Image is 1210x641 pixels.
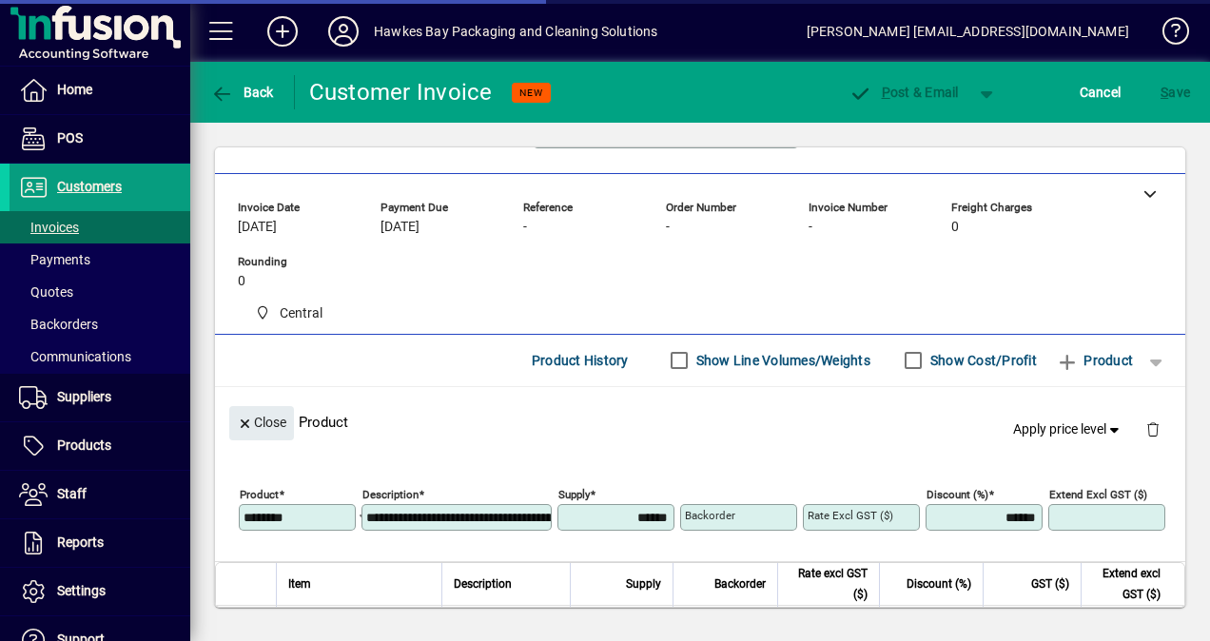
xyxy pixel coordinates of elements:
[951,220,959,235] span: 0
[252,14,313,49] button: Add
[809,220,812,235] span: -
[280,303,322,323] span: Central
[927,488,988,501] mat-label: Discount (%)
[714,573,766,594] span: Backorder
[666,220,670,235] span: -
[1130,406,1176,452] button: Delete
[10,67,190,114] a: Home
[10,422,190,470] a: Products
[1005,412,1131,446] button: Apply price level
[240,488,279,501] mat-label: Product
[1148,4,1186,66] a: Knowledge Base
[362,488,419,501] mat-label: Description
[57,82,92,97] span: Home
[57,437,111,453] span: Products
[10,115,190,163] a: POS
[1013,419,1123,439] span: Apply price level
[1031,573,1069,594] span: GST ($)
[519,87,543,99] span: NEW
[532,345,629,376] span: Product History
[10,308,190,340] a: Backorders
[309,77,493,107] div: Customer Invoice
[57,389,111,404] span: Suppliers
[1156,75,1195,109] button: Save
[1161,77,1190,107] span: ave
[10,471,190,518] a: Staff
[313,14,374,49] button: Profile
[849,85,959,100] span: ost & Email
[790,563,868,605] span: Rate excl GST ($)
[19,284,73,300] span: Quotes
[10,519,190,567] a: Reports
[1161,85,1168,100] span: S
[523,220,527,235] span: -
[1075,75,1126,109] button: Cancel
[10,211,190,243] a: Invoices
[693,351,870,370] label: Show Line Volumes/Weights
[1056,345,1133,376] span: Product
[839,75,968,109] button: Post & Email
[10,243,190,276] a: Payments
[19,252,90,267] span: Payments
[10,276,190,308] a: Quotes
[1049,488,1147,501] mat-label: Extend excl GST ($)
[882,85,890,100] span: P
[808,509,893,522] mat-label: Rate excl GST ($)
[374,16,658,47] div: Hawkes Bay Packaging and Cleaning Solutions
[247,301,330,325] span: Central
[224,414,299,431] app-page-header-button: Close
[454,573,512,594] span: Description
[238,220,277,235] span: [DATE]
[205,75,279,109] button: Back
[10,568,190,615] a: Settings
[1130,419,1176,437] app-page-header-button: Delete
[524,343,636,378] button: Product History
[10,340,190,373] a: Communications
[1093,563,1161,605] span: Extend excl GST ($)
[927,351,1037,370] label: Show Cost/Profit
[626,573,661,594] span: Supply
[215,387,1185,456] div: Product
[1080,77,1122,107] span: Cancel
[57,583,106,598] span: Settings
[19,349,131,364] span: Communications
[907,573,971,594] span: Discount (%)
[685,509,735,522] mat-label: Backorder
[558,488,590,501] mat-label: Supply
[1046,343,1142,378] button: Product
[190,75,295,109] app-page-header-button: Back
[210,85,274,100] span: Back
[238,256,352,268] span: Rounding
[238,274,245,289] span: 0
[237,407,286,438] span: Close
[10,374,190,421] a: Suppliers
[57,486,87,501] span: Staff
[229,406,294,440] button: Close
[19,220,79,235] span: Invoices
[807,16,1129,47] div: [PERSON_NAME] [EMAIL_ADDRESS][DOMAIN_NAME]
[57,534,104,550] span: Reports
[57,179,122,194] span: Customers
[288,573,311,594] span: Item
[57,130,83,146] span: POS
[381,220,420,235] span: [DATE]
[19,317,98,332] span: Backorders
